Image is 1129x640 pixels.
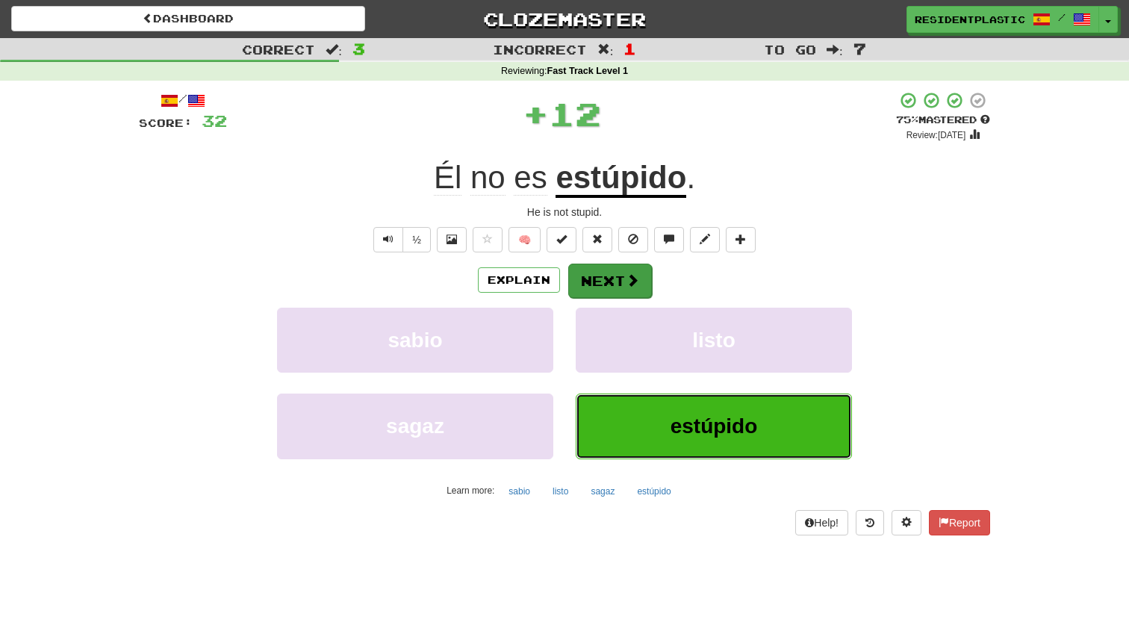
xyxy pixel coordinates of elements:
a: Clozemaster [388,6,741,32]
span: To go [764,42,816,57]
span: no [470,160,506,196]
u: estúpido [556,160,686,198]
button: Edit sentence (alt+d) [690,227,720,252]
button: Favorite sentence (alt+f) [473,227,503,252]
button: Discuss sentence (alt+u) [654,227,684,252]
button: sabio [500,480,538,503]
span: Correct [242,42,315,57]
span: : [326,43,342,56]
span: sagaz [386,414,444,438]
a: ResidentPlastic / [906,6,1099,33]
span: 12 [549,95,601,132]
span: / [1058,12,1066,22]
span: listo [692,329,735,352]
button: Explain [478,267,560,293]
span: Score: [139,116,193,129]
span: ResidentPlastic [915,13,1025,26]
button: Reset to 0% Mastered (alt+r) [582,227,612,252]
span: sabio [388,329,442,352]
button: Ignore sentence (alt+i) [618,227,648,252]
button: 🧠 [508,227,541,252]
small: Review: [DATE] [906,130,966,140]
span: es [514,160,547,196]
button: Show image (alt+x) [437,227,467,252]
div: Text-to-speech controls [370,227,431,252]
button: Round history (alt+y) [856,510,884,535]
button: sagaz [277,394,553,459]
div: / [139,91,227,110]
span: : [597,43,614,56]
button: Play sentence audio (ctl+space) [373,227,403,252]
a: Dashboard [11,6,365,31]
span: 75 % [896,114,918,125]
span: estúpido [671,414,758,438]
span: Incorrect [493,42,587,57]
span: : [827,43,843,56]
div: He is not stupid. [139,205,990,220]
button: sabio [277,308,553,373]
button: estúpido [576,394,852,459]
small: Learn more: [447,485,494,496]
button: Add to collection (alt+a) [726,227,756,252]
span: . [686,160,695,195]
button: listo [576,308,852,373]
button: Next [568,264,652,298]
span: 3 [352,40,365,58]
button: sagaz [582,480,623,503]
div: Mastered [896,114,990,127]
span: 32 [202,111,227,130]
button: listo [544,480,576,503]
span: Él [434,160,461,196]
button: Help! [795,510,848,535]
button: Report [929,510,990,535]
button: ½ [402,227,431,252]
span: 7 [853,40,866,58]
span: + [523,91,549,136]
span: 1 [623,40,636,58]
button: Set this sentence to 100% Mastered (alt+m) [547,227,576,252]
button: estúpido [629,480,679,503]
strong: Fast Track Level 1 [547,66,629,76]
